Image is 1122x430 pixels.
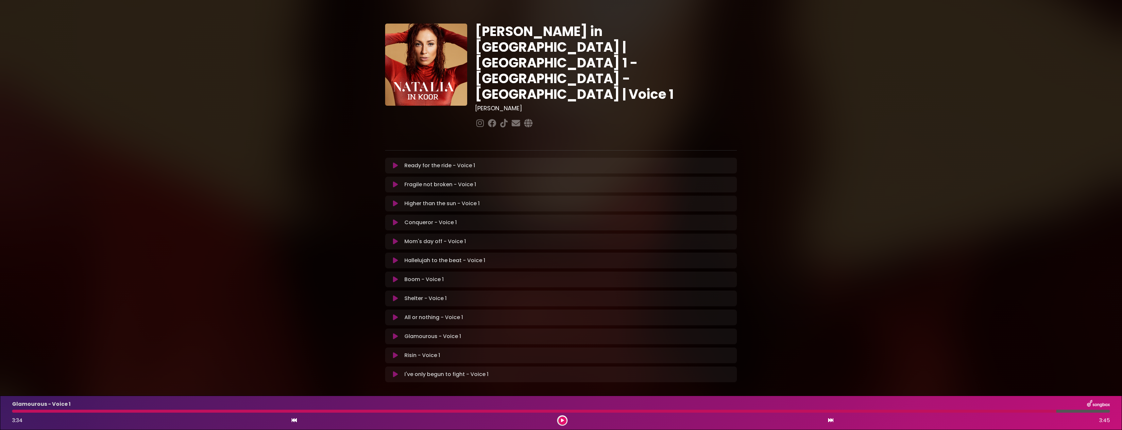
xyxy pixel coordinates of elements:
[404,314,463,321] p: All or nothing - Voice 1
[475,24,737,102] h1: [PERSON_NAME] in [GEOGRAPHIC_DATA] | [GEOGRAPHIC_DATA] 1 - [GEOGRAPHIC_DATA] - [GEOGRAPHIC_DATA] ...
[404,238,466,245] p: Mom's day off - Voice 1
[404,219,457,226] p: Conqueror - Voice 1
[404,295,447,302] p: Shelter - Voice 1
[1087,400,1110,408] img: songbox-logo-white.png
[404,181,476,188] p: Fragile not broken - Voice 1
[404,162,475,170] p: Ready for the ride - Voice 1
[404,276,444,283] p: Boom - Voice 1
[404,257,485,264] p: Hallelujah to the beat - Voice 1
[475,105,737,112] h3: [PERSON_NAME]
[12,400,71,408] p: Glamourous - Voice 1
[404,200,480,207] p: Higher than the sun - Voice 1
[404,370,488,378] p: I've only begun to fight - Voice 1
[404,332,461,340] p: Glamourous - Voice 1
[385,24,467,106] img: YTVS25JmS9CLUqXqkEhs
[404,351,440,359] p: Risin - Voice 1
